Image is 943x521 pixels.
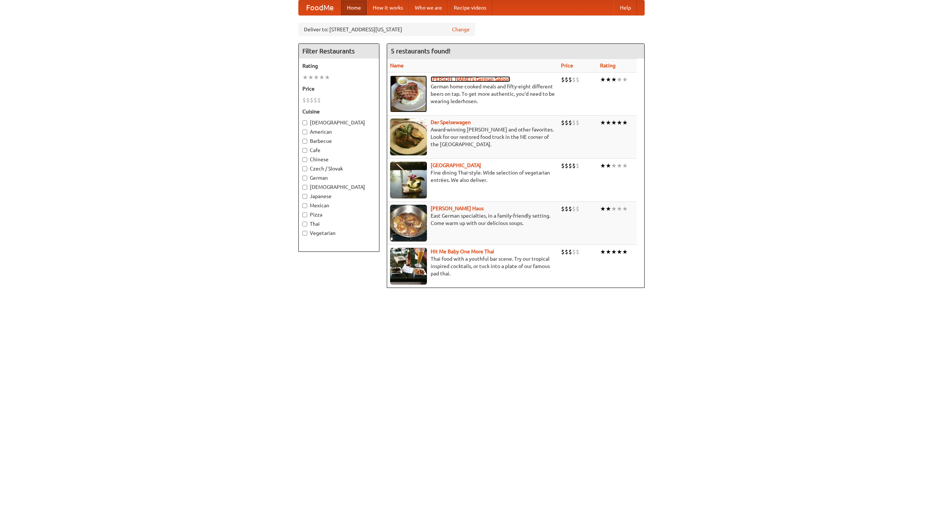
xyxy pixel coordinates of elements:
p: Thai food with a youthful bar scene. Try our tropical inspired cocktails, or tuck into a plate of... [390,255,555,277]
input: Vegetarian [302,231,307,236]
li: $ [310,96,313,104]
li: $ [561,248,565,256]
a: Rating [600,63,616,68]
p: Award-winning [PERSON_NAME] and other favorites. Look for our restored food truck in the NE corne... [390,126,555,148]
li: ★ [606,162,611,170]
li: $ [572,162,576,170]
li: $ [576,162,579,170]
li: ★ [622,248,628,256]
li: $ [561,162,565,170]
input: German [302,176,307,180]
label: Mexican [302,202,375,209]
label: Chinese [302,156,375,163]
p: German home-cooked meals and fifty-eight different beers on tap. To get more authentic, you'd nee... [390,83,555,105]
li: ★ [606,205,611,213]
label: Japanese [302,193,375,200]
label: [DEMOGRAPHIC_DATA] [302,183,375,191]
li: ★ [617,248,622,256]
li: ★ [611,162,617,170]
li: $ [565,119,568,127]
li: ★ [622,162,628,170]
div: Deliver to: [STREET_ADDRESS][US_STATE] [298,23,475,36]
img: satay.jpg [390,162,427,198]
label: German [302,174,375,182]
li: ★ [611,119,617,127]
li: $ [568,205,572,213]
label: Cafe [302,147,375,154]
img: esthers.jpg [390,75,427,112]
input: Barbecue [302,139,307,144]
ng-pluralize: 5 restaurants found! [391,47,451,54]
li: $ [565,248,568,256]
li: $ [572,75,576,84]
li: $ [568,75,572,84]
li: ★ [611,75,617,84]
input: Chinese [302,157,307,162]
a: Recipe videos [448,0,492,15]
h5: Price [302,85,375,92]
li: $ [572,248,576,256]
li: ★ [600,162,606,170]
li: $ [565,162,568,170]
h5: Rating [302,62,375,70]
li: $ [302,96,306,104]
label: Vegetarian [302,229,375,237]
input: Japanese [302,194,307,199]
li: ★ [622,119,628,127]
img: kohlhaus.jpg [390,205,427,242]
input: [DEMOGRAPHIC_DATA] [302,185,307,190]
li: ★ [606,248,611,256]
li: $ [576,248,579,256]
li: ★ [622,75,628,84]
a: Change [452,26,470,33]
label: Pizza [302,211,375,218]
a: Hit Me Baby One More Thai [431,249,494,254]
li: ★ [611,205,617,213]
a: How it works [367,0,409,15]
li: $ [568,119,572,127]
a: Price [561,63,573,68]
li: ★ [617,162,622,170]
input: [DEMOGRAPHIC_DATA] [302,120,307,125]
p: East German specialties, in a family-friendly setting. Come warm up with our delicious soups. [390,212,555,227]
a: [GEOGRAPHIC_DATA] [431,162,481,168]
li: $ [306,96,310,104]
img: speisewagen.jpg [390,119,427,155]
label: Barbecue [302,137,375,145]
li: ★ [606,119,611,127]
li: ★ [600,248,606,256]
label: [DEMOGRAPHIC_DATA] [302,119,375,126]
h4: Filter Restaurants [299,44,379,59]
li: ★ [325,73,330,81]
li: $ [313,96,317,104]
img: babythai.jpg [390,248,427,285]
a: Name [390,63,404,68]
li: ★ [600,205,606,213]
li: $ [568,248,572,256]
li: ★ [319,73,325,81]
li: ★ [308,73,313,81]
li: $ [561,119,565,127]
a: Der Speisewagen [431,119,471,125]
input: Czech / Slovak [302,166,307,171]
a: FoodMe [299,0,341,15]
label: Thai [302,220,375,228]
input: Pizza [302,212,307,217]
input: Mexican [302,203,307,208]
li: $ [572,205,576,213]
p: Fine dining Thai-style. Wide selection of vegetarian entrées. We also deliver. [390,169,555,184]
li: $ [572,119,576,127]
li: $ [576,75,579,84]
a: [PERSON_NAME]'s German Saloon [431,76,510,82]
li: $ [317,96,321,104]
li: ★ [611,248,617,256]
a: Home [341,0,367,15]
li: ★ [617,119,622,127]
label: Czech / Slovak [302,165,375,172]
a: [PERSON_NAME] Haus [431,205,484,211]
li: ★ [606,75,611,84]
